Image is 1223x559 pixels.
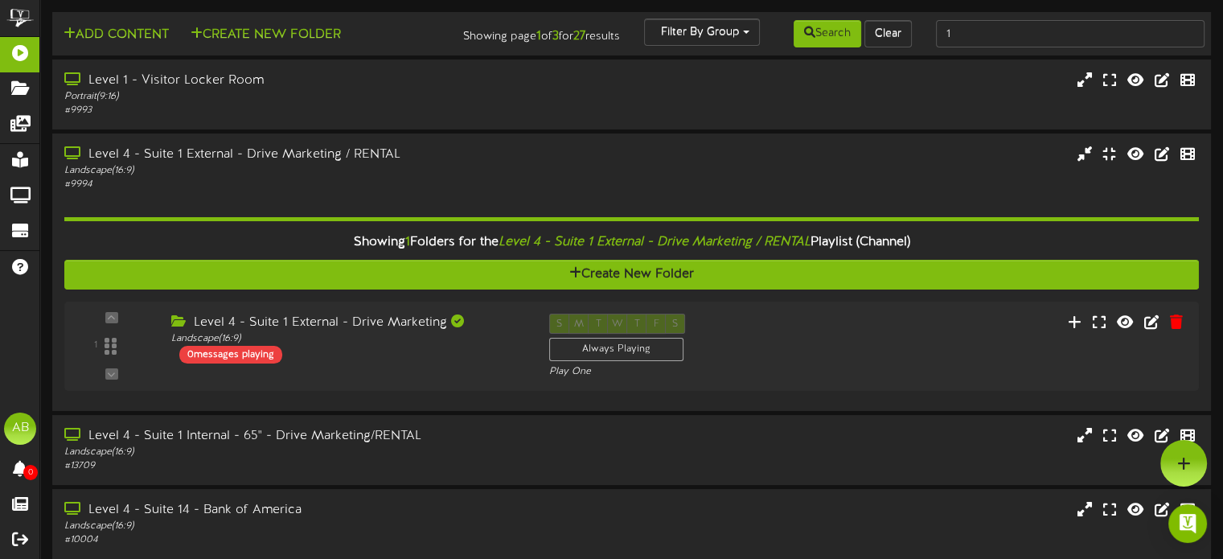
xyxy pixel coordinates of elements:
[936,20,1205,47] input: -- Search Playlists by Name --
[437,18,632,46] div: Showing page of for results
[64,260,1199,290] button: Create New Folder
[52,225,1211,260] div: Showing Folders for the Playlist (Channel)
[64,104,523,117] div: # 9993
[171,314,525,332] div: Level 4 - Suite 1 External - Drive Marketing
[549,338,683,361] div: Always Playing
[499,235,811,249] i: Level 4 - Suite 1 External - Drive Marketing / RENTAL
[573,29,585,43] strong: 27
[1168,504,1207,543] div: Open Intercom Messenger
[64,90,523,104] div: Portrait ( 9:16 )
[59,25,174,45] button: Add Content
[794,20,861,47] button: Search
[552,29,559,43] strong: 3
[64,501,523,520] div: Level 4 - Suite 14 - Bank of America
[64,178,523,191] div: # 9994
[549,365,809,379] div: Play One
[64,72,523,90] div: Level 1 - Visitor Locker Room
[179,346,282,364] div: 0 messages playing
[171,332,525,346] div: Landscape ( 16:9 )
[186,25,346,45] button: Create New Folder
[644,18,760,46] button: Filter By Group
[64,459,523,473] div: # 13709
[864,20,912,47] button: Clear
[23,465,38,480] span: 0
[64,520,523,533] div: Landscape ( 16:9 )
[4,413,36,445] div: AB
[64,446,523,459] div: Landscape ( 16:9 )
[405,235,410,249] span: 1
[64,146,523,164] div: Level 4 - Suite 1 External - Drive Marketing / RENTAL
[64,427,523,446] div: Level 4 - Suite 1 Internal - 65" - Drive Marketing/RENTAL
[536,29,541,43] strong: 1
[64,164,523,178] div: Landscape ( 16:9 )
[64,533,523,547] div: # 10004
